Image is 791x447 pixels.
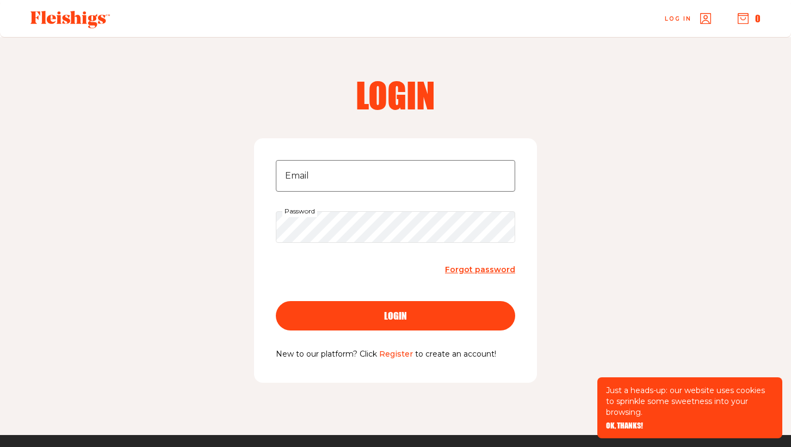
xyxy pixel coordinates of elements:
span: login [384,311,407,321]
p: Just a heads-up: our website uses cookies to sprinkle some sweetness into your browsing. [606,385,774,418]
input: Password [276,211,515,243]
button: 0 [738,13,761,25]
input: Email [276,160,515,192]
button: login [276,301,515,330]
h2: Login [256,77,535,112]
button: OK, THANKS! [606,422,643,430]
p: New to our platform? Click to create an account! [276,348,515,361]
label: Password [282,205,317,217]
span: Log in [665,15,691,23]
a: Register [379,349,413,359]
a: Forgot password [445,262,515,277]
span: Forgot password [445,265,515,274]
a: Log in [665,13,711,24]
